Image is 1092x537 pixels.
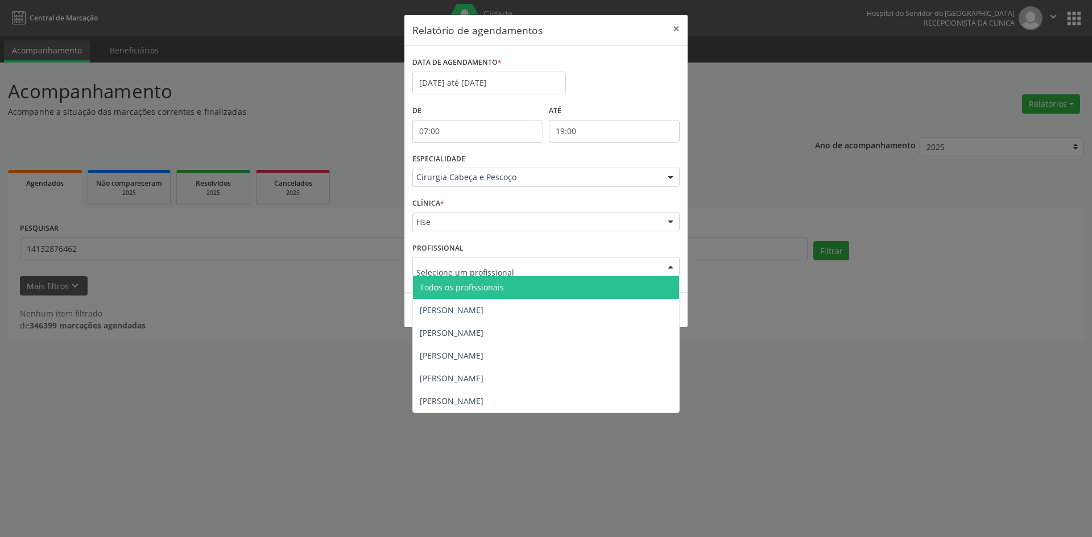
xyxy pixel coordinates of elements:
label: ESPECIALIDADE [412,151,465,168]
label: DATA DE AGENDAMENTO [412,54,502,72]
label: De [412,102,543,120]
button: Close [665,15,688,43]
span: [PERSON_NAME] [420,350,483,361]
span: Hse [416,217,656,228]
span: Cirurgia Cabeça e Pescoço [416,172,656,183]
span: Todos os profissionais [420,282,504,293]
input: Selecione um profissional [416,261,656,284]
label: PROFISSIONAL [412,239,464,257]
span: [PERSON_NAME] [420,305,483,315]
span: [PERSON_NAME] [420,373,483,384]
input: Selecione o horário inicial [412,120,543,143]
label: CLÍNICA [412,195,444,213]
h5: Relatório de agendamentos [412,23,543,38]
span: [PERSON_NAME] [420,327,483,338]
label: ATÉ [549,102,680,120]
span: [PERSON_NAME] [420,396,483,406]
input: Selecione o horário final [549,120,680,143]
input: Selecione uma data ou intervalo [412,72,566,94]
